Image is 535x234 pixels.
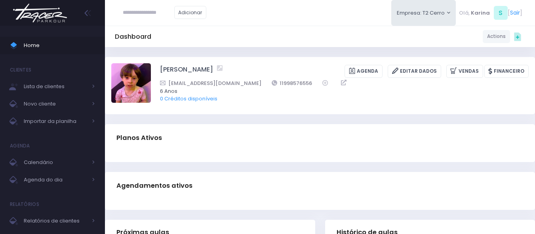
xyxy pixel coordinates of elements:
span: Novo cliente [24,99,87,109]
a: Financeiro [484,65,529,78]
a: 0 Créditos disponíveis [160,95,217,102]
a: [PERSON_NAME] [160,65,213,78]
span: Olá, [459,9,470,17]
div: [ ] [456,4,525,22]
span: Lista de clientes [24,81,87,92]
a: Vendas [446,65,483,78]
a: Adicionar [174,6,207,19]
span: Karina [471,9,490,17]
h3: Planos Ativos [116,126,162,149]
h4: Clientes [10,62,31,78]
a: Actions [483,30,510,43]
span: 6 Anos [160,87,518,95]
span: S [494,6,508,20]
a: Editar Dados [388,65,441,78]
h4: Relatórios [10,196,39,212]
span: Relatórios de clientes [24,216,87,226]
a: Agenda [345,65,383,78]
img: Guilherme Salvitti [111,63,151,103]
h3: Agendamentos ativos [116,174,192,197]
span: Importar da planilha [24,116,87,126]
a: 11998576556 [272,79,312,87]
h5: Dashboard [115,33,151,41]
a: Sair [510,9,520,17]
h4: Agenda [10,138,30,154]
span: Home [24,40,95,51]
span: Agenda do dia [24,175,87,185]
span: Calendário [24,157,87,168]
a: [EMAIL_ADDRESS][DOMAIN_NAME] [160,79,261,87]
